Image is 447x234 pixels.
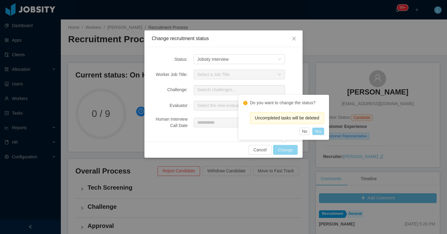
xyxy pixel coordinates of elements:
[152,116,188,129] div: Human Interview Call Date
[273,145,298,155] button: Change
[286,30,303,47] button: Close
[300,128,310,135] button: No
[278,57,281,62] i: icon: down
[152,102,188,109] div: Evaluator
[152,56,188,63] div: Status:
[278,73,281,77] i: icon: down
[152,87,188,93] div: Challenge:
[312,128,324,135] button: Yes
[248,145,272,155] button: Cancel
[292,36,296,41] i: icon: close
[255,115,319,120] span: Uncompleted tasks will be deleted
[152,71,188,78] div: Worker Job Title:
[152,35,295,42] div: Change recruitment status
[250,100,316,105] text: Do you want to change the status?
[243,101,248,105] i: icon: exclamation-circle
[197,71,275,77] div: Select a Job Title
[197,55,229,64] div: Jobsity Interview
